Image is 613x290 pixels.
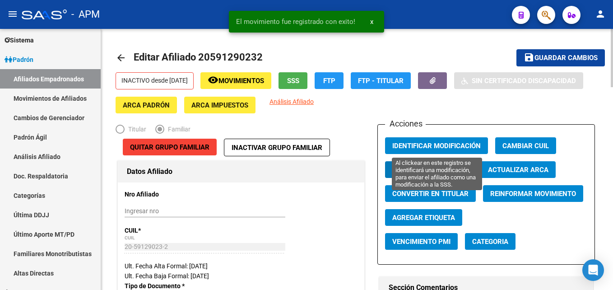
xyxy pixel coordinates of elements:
span: Convertir en Titular [392,190,469,198]
span: Cambiar CUIL [502,142,549,150]
span: Reinformar Movimiento [490,190,576,198]
mat-radio-group: Elija una opción [116,127,200,135]
span: Actualizar ARCA [488,166,548,174]
span: Movimientos [218,77,264,85]
button: Cambiar CUIL [495,137,556,154]
button: Convertir en Titular [385,185,476,202]
div: Ult. Fecha Baja Formal: [DATE] [125,271,358,281]
span: FTP [323,77,335,85]
div: Ult. Fecha Alta Formal: [DATE] [125,261,358,271]
button: Identificar Modificación [385,137,488,154]
button: Actualizar ARCA [481,161,556,178]
span: Titular [125,124,146,134]
span: SSS [287,77,299,85]
p: CUIL [125,225,195,235]
h1: Datos Afiliado [127,164,355,179]
button: SSS [279,72,307,89]
span: Sin Certificado Discapacidad [472,77,576,85]
span: Vencimiento PMI [392,238,450,246]
button: Guardar cambios [516,49,605,66]
span: Identificar Modificación [392,142,481,150]
mat-icon: menu [7,9,18,19]
p: Nro Afiliado [125,189,195,199]
button: FTP - Titular [351,72,411,89]
mat-icon: remove_red_eye [208,75,218,85]
button: Sin Certificado Discapacidad [454,72,583,89]
button: ARCA Impuestos [184,97,255,113]
span: Categoria [472,238,508,246]
span: Agregar Etiqueta [392,214,455,222]
span: Familiar [164,124,190,134]
span: FTP - Titular [358,77,404,85]
button: Vencimiento PMI [385,233,458,250]
button: Categoria [465,233,515,250]
span: ARCA Padrón [123,101,170,109]
button: Inactivar Grupo Familiar [224,139,330,156]
span: Guardar cambios [534,54,598,62]
mat-icon: arrow_back [116,52,126,63]
span: Editar Afiliado 20591290232 [134,51,263,63]
span: - APM [71,5,100,24]
p: INACTIVO desde [DATE] [116,72,194,89]
button: Agregar Movimiento [385,161,474,178]
span: Inactivar Grupo Familiar [232,144,322,152]
div: Open Intercom Messenger [582,259,604,281]
span: ARCA Impuestos [191,101,248,109]
button: Reinformar Movimiento [483,185,583,202]
button: x [363,14,381,30]
h3: Acciones [385,117,426,130]
mat-icon: save [524,52,534,63]
mat-icon: person [595,9,606,19]
button: Agregar Etiqueta [385,209,462,226]
button: Movimientos [200,72,271,89]
button: Quitar Grupo Familiar [123,139,217,155]
span: Padrón [5,55,33,65]
span: Agregar Movimiento [392,166,466,174]
button: ARCA Padrón [116,97,177,113]
span: Análisis Afiliado [269,98,314,105]
span: Quitar Grupo Familiar [130,143,209,151]
span: x [370,18,373,26]
span: El movimiento fue registrado con exito! [236,17,355,26]
span: Sistema [5,35,34,45]
button: FTP [315,72,344,89]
